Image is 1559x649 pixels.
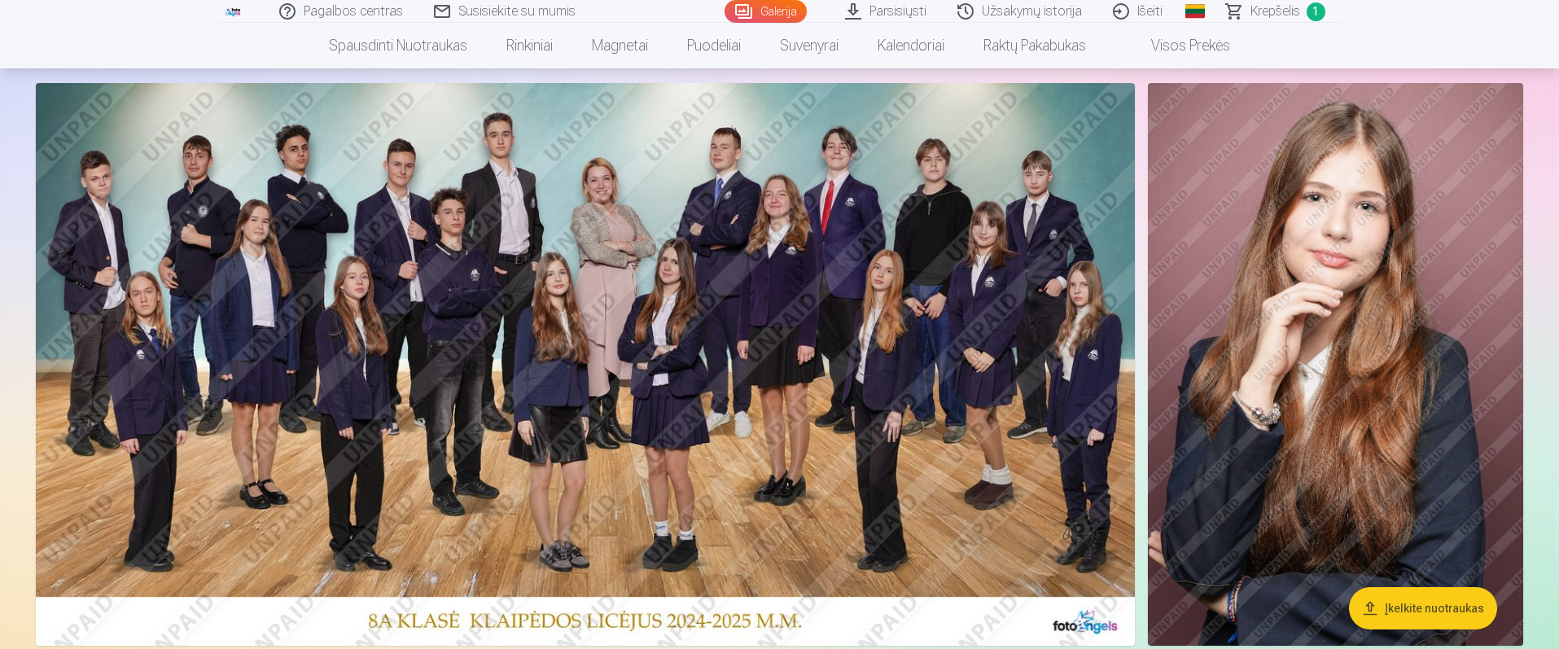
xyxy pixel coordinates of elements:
[760,23,858,68] a: Suvenyrai
[309,23,487,68] a: Spausdinti nuotraukas
[964,23,1106,68] a: Raktų pakabukas
[572,23,668,68] a: Magnetai
[858,23,964,68] a: Kalendoriai
[1250,2,1300,21] span: Krepšelis
[1307,2,1325,21] span: 1
[1106,23,1250,68] a: Visos prekės
[668,23,760,68] a: Puodeliai
[1349,587,1497,629] button: Įkelkite nuotraukas
[225,7,243,16] img: /fa5
[487,23,572,68] a: Rinkiniai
